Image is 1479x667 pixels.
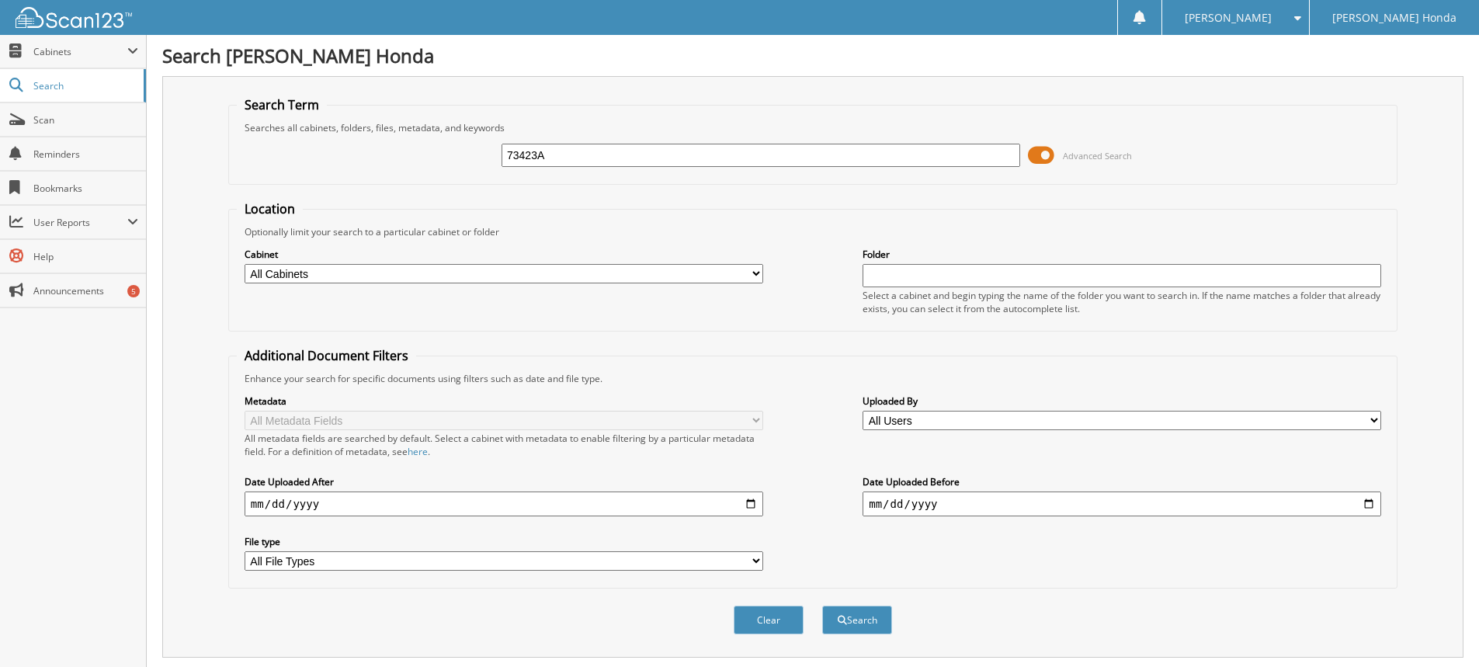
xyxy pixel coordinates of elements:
button: Search [822,606,892,634]
span: Help [33,250,138,263]
span: Cabinets [33,45,127,58]
label: Uploaded By [863,394,1381,408]
span: [PERSON_NAME] Honda [1332,13,1456,23]
div: Enhance your search for specific documents using filters such as date and file type. [237,372,1389,385]
span: Search [33,79,136,92]
label: Date Uploaded After [245,475,763,488]
label: Folder [863,248,1381,261]
span: User Reports [33,216,127,229]
input: start [245,492,763,516]
button: Clear [734,606,804,634]
div: 5 [127,285,140,297]
span: Bookmarks [33,182,138,195]
label: Date Uploaded Before [863,475,1381,488]
div: Searches all cabinets, folders, files, metadata, and keywords [237,121,1389,134]
span: Scan [33,113,138,127]
legend: Location [237,200,303,217]
span: Advanced Search [1063,150,1132,162]
legend: Additional Document Filters [237,347,416,364]
a: here [408,445,428,458]
label: Cabinet [245,248,763,261]
div: All metadata fields are searched by default. Select a cabinet with metadata to enable filtering b... [245,432,763,458]
div: Optionally limit your search to a particular cabinet or folder [237,225,1389,238]
span: Announcements [33,284,138,297]
legend: Search Term [237,96,327,113]
span: Reminders [33,148,138,161]
div: Select a cabinet and begin typing the name of the folder you want to search in. If the name match... [863,289,1381,315]
label: Metadata [245,394,763,408]
img: scan123-logo-white.svg [16,7,132,28]
label: File type [245,535,763,548]
h1: Search [PERSON_NAME] Honda [162,43,1463,68]
input: end [863,492,1381,516]
span: [PERSON_NAME] [1185,13,1272,23]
